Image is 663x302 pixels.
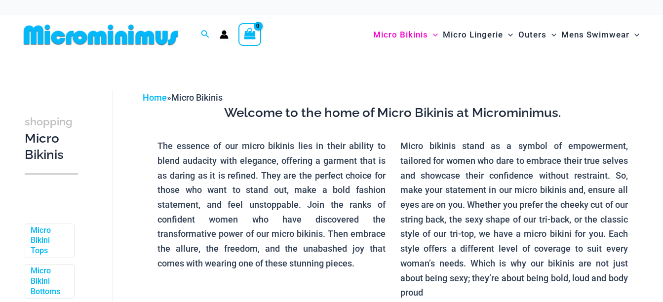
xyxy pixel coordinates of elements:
a: Micro Bikini Tops [31,226,67,256]
span: Menu Toggle [546,22,556,47]
span: » [143,92,223,103]
a: Search icon link [201,29,210,41]
span: Menu Toggle [428,22,438,47]
a: Micro LingerieMenu ToggleMenu Toggle [440,20,515,50]
a: Mens SwimwearMenu ToggleMenu Toggle [559,20,642,50]
nav: Site Navigation [369,18,643,51]
a: OutersMenu ToggleMenu Toggle [516,20,559,50]
span: Mens Swimwear [561,22,629,47]
p: Micro bikinis stand as a symbol of empowerment, tailored for women who dare to embrace their true... [400,139,628,300]
a: Account icon link [220,30,229,39]
span: Micro Bikinis [373,22,428,47]
span: Menu Toggle [503,22,513,47]
a: Home [143,92,167,103]
span: Micro Lingerie [443,22,503,47]
p: The essence of our micro bikinis lies in their ability to blend audacity with elegance, offering ... [157,139,385,270]
span: Menu Toggle [629,22,639,47]
a: Micro Bikini Bottoms [31,266,67,297]
a: Micro BikinisMenu ToggleMenu Toggle [371,20,440,50]
h3: Welcome to the home of Micro Bikinis at Microminimus. [150,105,635,121]
h3: Micro Bikinis [25,113,78,163]
span: shopping [25,115,73,128]
img: MM SHOP LOGO FLAT [20,24,182,46]
a: View Shopping Cart, empty [238,23,261,46]
span: Micro Bikinis [171,92,223,103]
span: Outers [518,22,546,47]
